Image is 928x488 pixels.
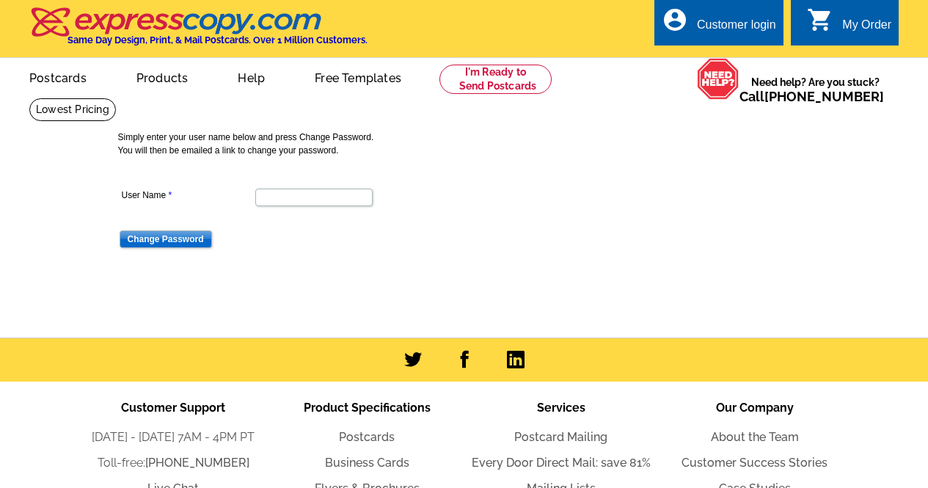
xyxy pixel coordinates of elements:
span: Customer Support [121,401,225,415]
i: account_circle [662,7,688,33]
a: Help [214,59,288,94]
span: Need help? Are you stuck? [739,75,891,104]
span: Call [739,89,884,104]
a: Postcards [339,430,395,444]
a: [PHONE_NUMBER] [764,89,884,104]
input: Change Password [120,230,212,248]
div: My Order [842,18,891,39]
div: Customer login [697,18,776,39]
img: help [697,58,739,100]
span: Services [537,401,585,415]
a: account_circle Customer login [662,16,776,34]
a: [PHONE_NUMBER] [145,456,249,470]
span: Product Specifications [304,401,431,415]
p: Simply enter your user name below and press Change Password. You will then be emailed a link to c... [118,131,822,157]
a: Customer Success Stories [682,456,827,470]
a: Postcard Mailing [514,430,607,444]
a: Same Day Design, Print, & Mail Postcards. Over 1 Million Customers. [29,18,368,45]
li: [DATE] - [DATE] 7AM - 4PM PT [76,429,270,446]
i: shopping_cart [807,7,833,33]
a: About the Team [711,430,799,444]
a: Products [113,59,212,94]
h4: Same Day Design, Print, & Mail Postcards. Over 1 Million Customers. [67,34,368,45]
li: Toll-free: [76,454,270,472]
span: Our Company [716,401,794,415]
a: Every Door Direct Mail: save 81% [472,456,651,470]
a: Free Templates [291,59,425,94]
label: User Name [122,189,254,202]
a: Business Cards [325,456,409,470]
a: Postcards [6,59,110,94]
a: shopping_cart My Order [807,16,891,34]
